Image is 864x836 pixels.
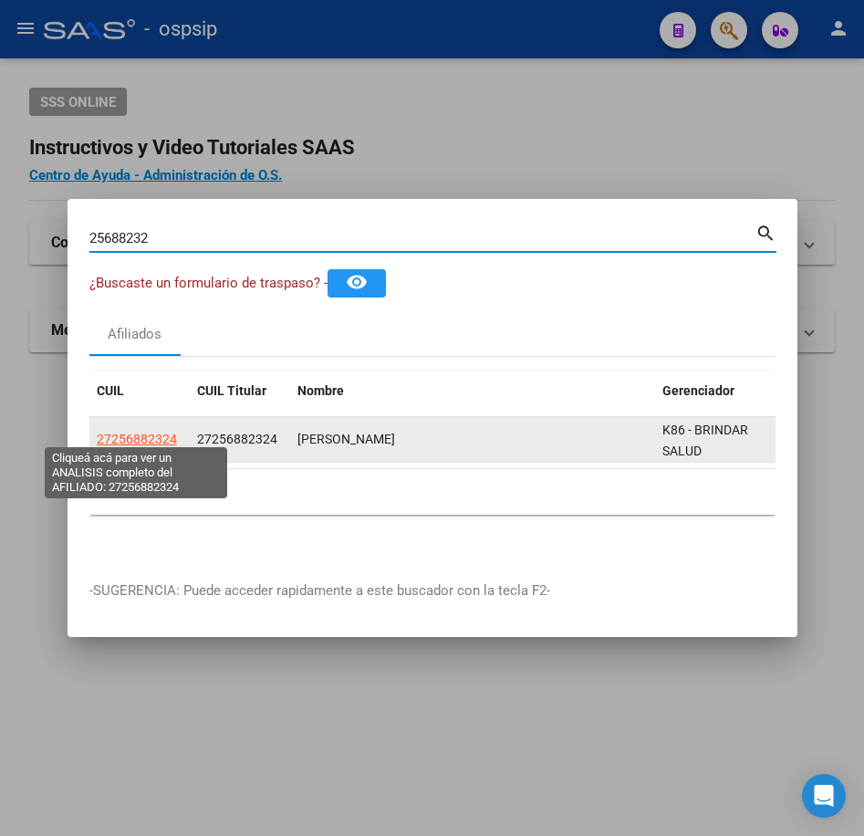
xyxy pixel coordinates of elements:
[108,324,161,345] div: Afiliados
[662,383,734,398] span: Gerenciador
[290,371,655,411] datatable-header-cell: Nombre
[662,423,748,458] span: K86 - BRINDAR SALUD
[802,774,846,818] div: Open Intercom Messenger
[97,383,124,398] span: CUIL
[89,469,776,515] div: 1 total
[297,429,648,450] div: [PERSON_NAME]
[97,432,177,446] span: 27256882324
[89,275,328,291] span: ¿Buscaste un formulario de traspaso? -
[755,221,776,243] mat-icon: search
[89,371,190,411] datatable-header-cell: CUIL
[197,383,266,398] span: CUIL Titular
[655,371,783,411] datatable-header-cell: Gerenciador
[297,383,344,398] span: Nombre
[190,371,290,411] datatable-header-cell: CUIL Titular
[197,432,277,446] span: 27256882324
[89,580,776,601] p: -SUGERENCIA: Puede acceder rapidamente a este buscador con la tecla F2-
[346,271,368,293] mat-icon: remove_red_eye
